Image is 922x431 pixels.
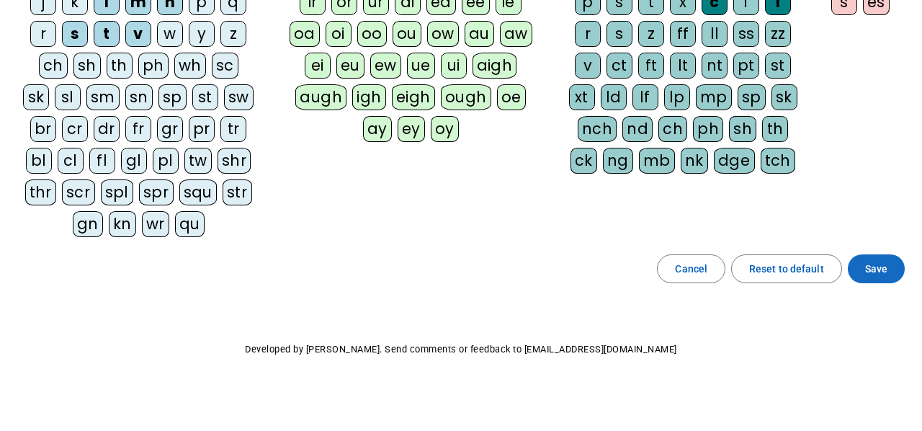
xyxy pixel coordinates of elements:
[497,84,526,110] div: oe
[639,148,675,174] div: mb
[702,21,728,47] div: ll
[638,53,664,79] div: ft
[681,148,708,174] div: nk
[220,116,246,142] div: tr
[427,21,459,47] div: ow
[407,53,435,79] div: ue
[622,116,653,142] div: nd
[73,211,103,237] div: gn
[220,21,246,47] div: z
[658,116,687,142] div: ch
[733,53,759,79] div: pt
[25,179,57,205] div: thr
[121,148,147,174] div: gl
[601,84,627,110] div: ld
[62,21,88,47] div: s
[865,260,887,277] span: Save
[336,53,364,79] div: eu
[607,21,632,47] div: s
[153,148,179,174] div: pl
[702,53,728,79] div: nt
[670,53,696,79] div: lt
[761,148,796,174] div: tch
[179,179,218,205] div: squ
[326,21,352,47] div: oi
[729,116,756,142] div: sh
[157,21,183,47] div: w
[142,211,169,237] div: wr
[738,84,766,110] div: sp
[731,254,842,283] button: Reset to default
[125,116,151,142] div: fr
[607,53,632,79] div: ct
[26,148,52,174] div: bl
[441,53,467,79] div: ui
[771,84,797,110] div: sk
[762,116,788,142] div: th
[73,53,101,79] div: sh
[670,21,696,47] div: ff
[357,21,387,47] div: oo
[578,116,617,142] div: nch
[363,116,392,142] div: ay
[465,21,494,47] div: au
[765,21,791,47] div: zz
[125,21,151,47] div: v
[12,341,910,358] p: Developed by [PERSON_NAME]. Send comments or feedback to [EMAIL_ADDRESS][DOMAIN_NAME]
[125,84,153,110] div: sn
[603,148,633,174] div: ng
[290,21,320,47] div: oa
[218,148,251,174] div: shr
[184,148,212,174] div: tw
[62,179,95,205] div: scr
[192,84,218,110] div: st
[765,53,791,79] div: st
[575,21,601,47] div: r
[109,211,136,237] div: kn
[569,84,595,110] div: xt
[158,84,187,110] div: sp
[223,179,252,205] div: str
[139,179,174,205] div: spr
[39,53,68,79] div: ch
[62,116,88,142] div: cr
[749,260,824,277] span: Reset to default
[101,179,134,205] div: spl
[664,84,690,110] div: lp
[30,21,56,47] div: r
[733,21,759,47] div: ss
[714,148,755,174] div: dge
[657,254,725,283] button: Cancel
[107,53,133,79] div: th
[693,116,723,142] div: ph
[305,53,331,79] div: ei
[848,254,905,283] button: Save
[570,148,597,174] div: ck
[441,84,491,110] div: ough
[138,53,169,79] div: ph
[94,116,120,142] div: dr
[398,116,425,142] div: ey
[431,116,459,142] div: oy
[392,84,435,110] div: eigh
[500,21,532,47] div: aw
[189,116,215,142] div: pr
[675,260,707,277] span: Cancel
[86,84,120,110] div: sm
[352,84,386,110] div: igh
[58,148,84,174] div: cl
[370,53,401,79] div: ew
[174,53,206,79] div: wh
[696,84,732,110] div: mp
[632,84,658,110] div: lf
[575,53,601,79] div: v
[30,116,56,142] div: br
[175,211,205,237] div: qu
[157,116,183,142] div: gr
[94,21,120,47] div: t
[638,21,664,47] div: z
[473,53,517,79] div: aigh
[89,148,115,174] div: fl
[55,84,81,110] div: sl
[189,21,215,47] div: y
